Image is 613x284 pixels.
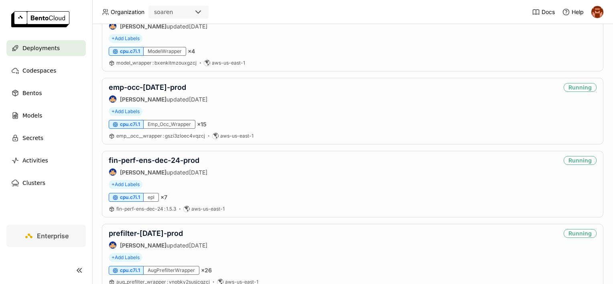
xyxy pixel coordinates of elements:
div: updated [109,168,207,176]
span: : [163,133,164,139]
span: Help [572,8,584,16]
div: updated [109,95,207,103]
strong: [PERSON_NAME] [120,242,166,249]
div: Emp_Occ_Wrapper [144,120,195,129]
span: × 4 [188,48,195,55]
span: +Add Labels [109,180,142,189]
a: emp-occ-[DATE]-prod [109,83,186,91]
span: aws-us-east-1 [220,133,254,139]
span: × 26 [201,267,212,274]
span: Organization [111,8,144,16]
span: : [164,206,165,212]
span: : [152,60,154,66]
span: Bentos [22,88,42,98]
strong: [PERSON_NAME] [120,23,166,30]
img: Max Forlini [109,95,116,103]
span: cpu.c7i.1 [120,121,140,128]
a: Secrets [6,130,86,146]
input: Selected soaren. [174,8,175,16]
strong: [PERSON_NAME] [120,96,166,103]
div: Help [562,8,584,16]
span: Secrets [22,133,43,143]
span: model_wrapper bxenkitmzouxgzcj [116,60,197,66]
span: Models [22,111,42,120]
a: Activities [6,152,86,168]
div: soaren [154,8,173,16]
div: updated [109,22,207,30]
a: emp__occ__wrapper:gszi3zloec4vqzcj [116,133,205,139]
span: cpu.c7i.1 [120,194,140,201]
span: Codespaces [22,66,56,75]
a: Docs [532,8,555,16]
div: updated [109,241,207,249]
div: Running [564,83,597,92]
img: Max Forlini [109,22,116,30]
span: +Add Labels [109,34,142,43]
div: Running [564,156,597,165]
a: Enterprise [6,225,86,247]
a: prefilter-[DATE]-prod [109,229,183,237]
span: × 15 [197,121,207,128]
a: model_wrapper:bxenkitmzouxgzcj [116,60,197,66]
span: Clusters [22,178,45,188]
a: Codespaces [6,63,86,79]
a: Deployments [6,40,86,56]
a: fin-perf-ens-dec-24:1.5.3 [116,206,176,212]
span: Deployments [22,43,60,53]
img: logo [11,11,69,27]
img: Max Forlini [109,241,116,249]
div: Running [564,229,597,238]
span: +Add Labels [109,253,142,262]
span: aws-us-east-1 [191,206,225,212]
span: aws-us-east-1 [212,60,245,66]
span: fin-perf-ens-dec-24 1.5.3 [116,206,176,212]
span: +Add Labels [109,107,142,116]
span: Enterprise [37,232,69,240]
a: Models [6,108,86,124]
img: h0akoisn5opggd859j2zve66u2a2 [591,6,603,18]
strong: [PERSON_NAME] [120,169,166,176]
span: cpu.c7i.1 [120,267,140,274]
span: [DATE] [189,242,207,249]
span: emp__occ__wrapper gszi3zloec4vqzcj [116,133,205,139]
a: fin-perf-ens-dec-24-prod [109,156,199,164]
img: Max Forlini [109,168,116,176]
span: Activities [22,156,48,165]
span: [DATE] [189,96,207,103]
span: [DATE] [189,23,207,30]
span: Docs [542,8,555,16]
div: AugPrefilterWrapper [144,266,199,275]
span: cpu.c7i.1 [120,48,140,55]
a: Clusters [6,175,86,191]
a: Bentos [6,85,86,101]
div: epl [144,193,159,202]
span: × 7 [160,194,167,201]
div: ModelWrapper [144,47,186,56]
span: [DATE] [189,169,207,176]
